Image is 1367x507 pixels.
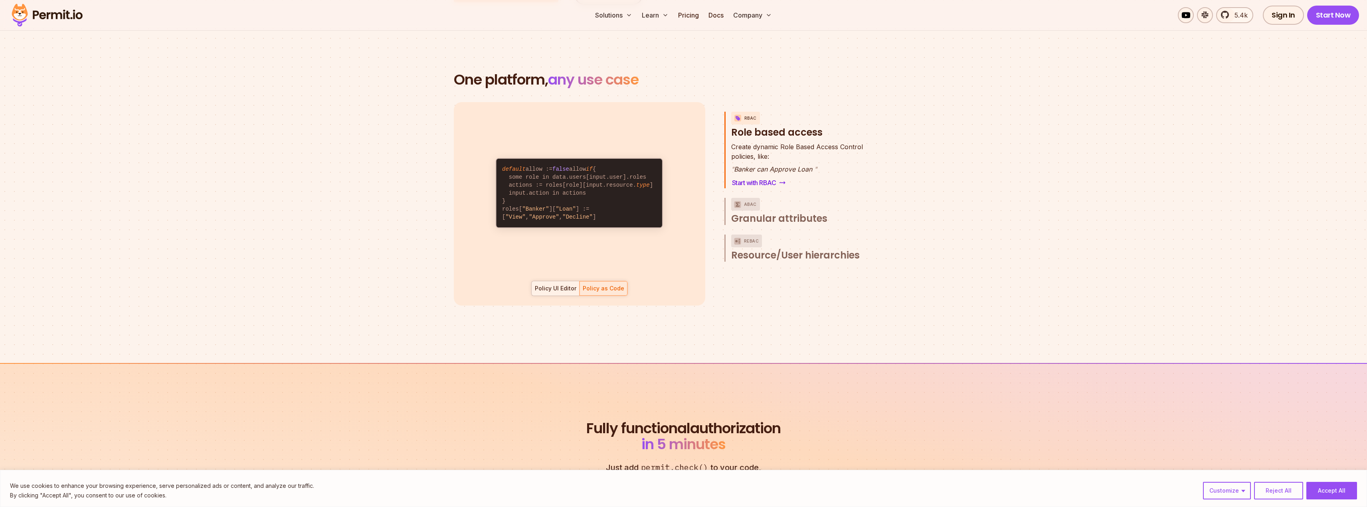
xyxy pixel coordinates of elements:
[730,7,775,23] button: Company
[744,235,759,247] p: ReBAC
[731,198,880,225] button: ABACGranular attributes
[731,142,863,152] span: Create dynamic Role Based Access Control
[641,434,726,454] span: in 5 minutes
[585,420,783,452] h2: authorization
[639,7,672,23] button: Learn
[814,165,817,173] span: "
[1216,7,1253,23] a: 5.4k
[592,7,635,23] button: Solutions
[731,177,787,188] a: Start with RBAC
[497,159,662,227] code: allow := allow { some role in data.users[input.user].roles actions := roles[role][input.resource....
[731,165,734,173] span: "
[10,481,314,491] p: We use cookies to enhance your browsing experience, serve personalized ads or content, and analyz...
[562,214,593,220] span: "Decline"
[731,142,863,161] p: policies, like:
[556,206,576,212] span: "Loan"
[8,2,86,29] img: Permit logo
[548,69,639,90] span: any use case
[586,166,593,172] span: if
[639,462,710,473] span: permit.check()
[705,7,727,23] a: Docs
[744,198,757,211] p: ABAC
[529,214,559,220] span: "Approve"
[731,249,860,262] span: Resource/User hierarchies
[535,284,576,292] div: Policy UI Editor
[731,142,880,188] div: RBACRole based access
[731,212,827,225] span: Granular attributes
[505,214,525,220] span: "View"
[10,491,314,500] p: By clicking "Accept All", you consent to our use of cookies.
[502,166,526,172] span: default
[1307,6,1359,25] a: Start Now
[731,164,863,174] p: Banker can Approve Loan
[1263,6,1304,25] a: Sign In
[586,420,690,436] span: Fully functional
[552,166,569,172] span: false
[731,235,880,262] button: ReBACResource/User hierarchies
[1230,10,1248,20] span: 5.4k
[531,281,580,296] button: Policy UI Editor
[1203,482,1251,499] button: Customize
[636,182,650,188] span: type
[454,72,914,88] h2: One platform,
[1306,482,1357,499] button: Accept All
[1254,482,1303,499] button: Reject All
[597,462,770,484] p: Just add to your code, middleware, mesh, or API gateway.
[522,206,549,212] span: "Banker"
[675,7,702,23] a: Pricing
